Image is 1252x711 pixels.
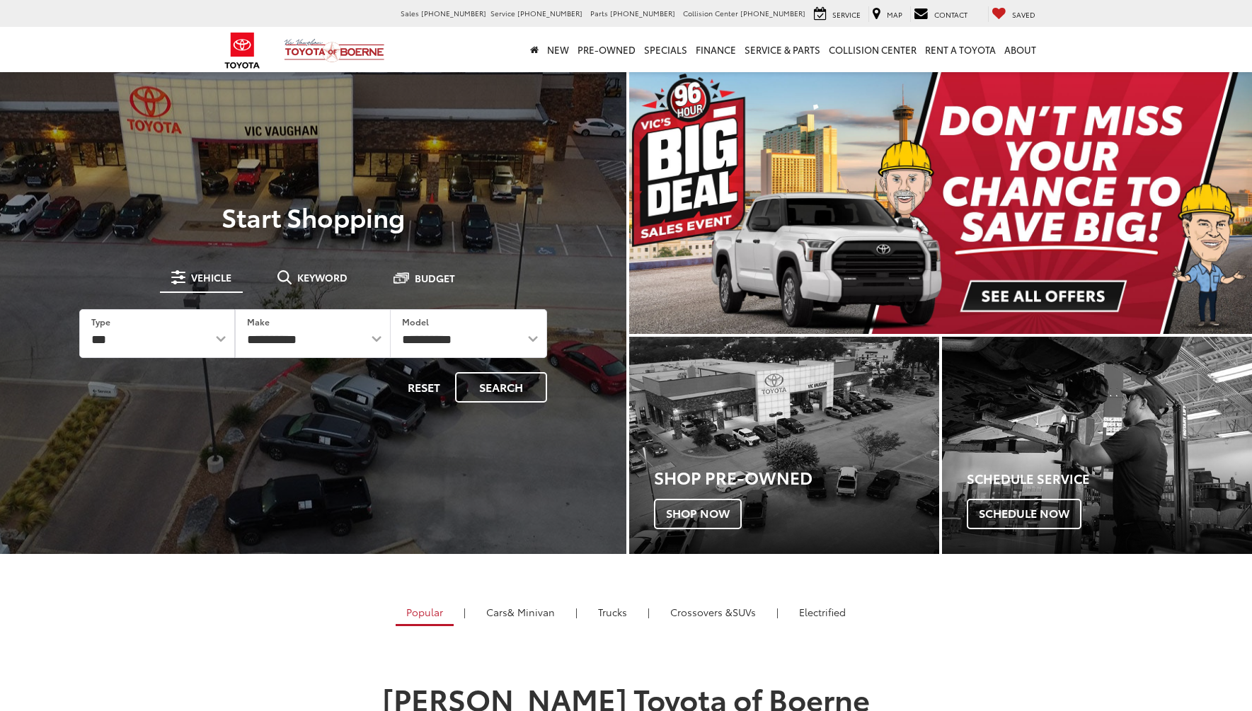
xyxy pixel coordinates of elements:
label: Model [402,316,429,328]
p: Start Shopping [59,202,567,231]
span: Shop Now [654,499,742,528]
span: Parts [590,8,608,18]
li: | [572,605,581,619]
span: Collision Center [683,8,738,18]
div: Toyota [942,337,1252,554]
span: Schedule Now [967,499,1081,528]
a: Cars [476,600,565,624]
span: [PHONE_NUMBER] [517,8,582,18]
span: Saved [1012,9,1035,20]
span: [PHONE_NUMBER] [740,8,805,18]
a: About [1000,27,1040,72]
span: & Minivan [507,605,555,619]
a: Pre-Owned [573,27,640,72]
span: Contact [934,9,967,20]
div: Toyota [629,337,939,554]
label: Make [247,316,270,328]
a: Rent a Toyota [921,27,1000,72]
span: Keyword [297,272,348,282]
a: Service & Parts: Opens in a new tab [740,27,825,72]
span: Service [490,8,515,18]
h4: Schedule Service [967,472,1252,486]
a: Specials [640,27,691,72]
a: SUVs [660,600,766,624]
a: Shop Pre-Owned Shop Now [629,337,939,554]
a: New [543,27,573,72]
h3: Shop Pre-Owned [654,468,939,486]
a: Collision Center [825,27,921,72]
a: Map [868,6,906,22]
a: Schedule Service Schedule Now [942,337,1252,554]
a: Trucks [587,600,638,624]
a: Electrified [788,600,856,624]
a: My Saved Vehicles [988,6,1039,22]
span: [PHONE_NUMBER] [610,8,675,18]
label: Type [91,316,110,328]
span: Sales [401,8,419,18]
button: Reset [396,372,452,403]
li: | [644,605,653,619]
a: Popular [396,600,454,626]
span: Crossovers & [670,605,733,619]
button: Search [455,372,547,403]
span: Vehicle [191,272,231,282]
a: Finance [691,27,740,72]
img: Vic Vaughan Toyota of Boerne [284,38,385,63]
img: Toyota [216,28,269,74]
span: [PHONE_NUMBER] [421,8,486,18]
a: Service [810,6,864,22]
span: Map [887,9,902,20]
a: Contact [910,6,971,22]
li: | [773,605,782,619]
li: | [460,605,469,619]
a: Home [526,27,543,72]
span: Service [832,9,861,20]
span: Budget [415,273,455,283]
